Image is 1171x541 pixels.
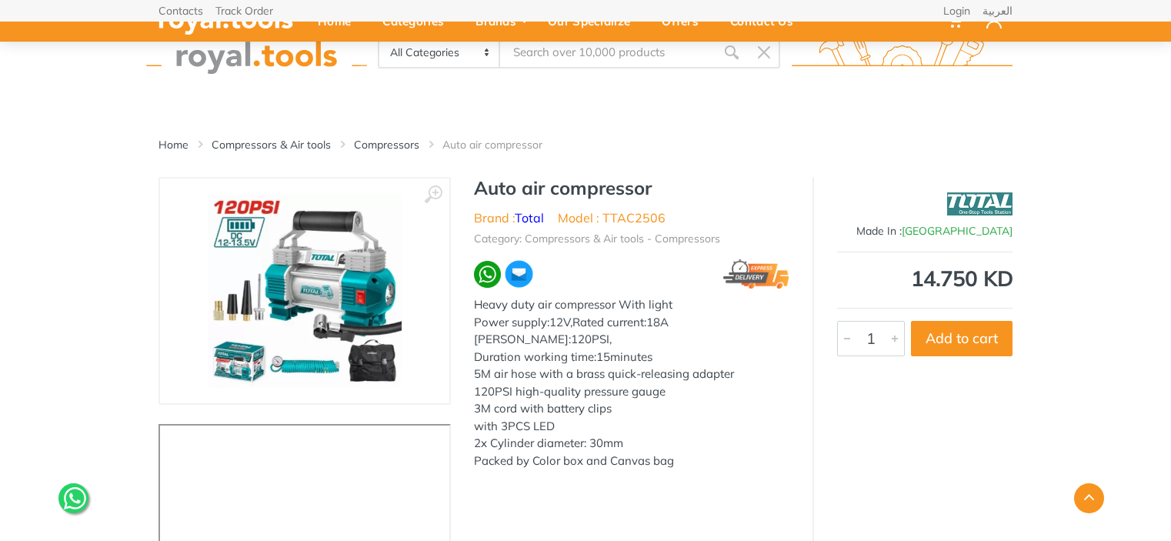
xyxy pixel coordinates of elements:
img: Royal Tools - Auto air compressor [208,194,402,388]
img: royal.tools Logo [146,32,367,74]
a: Home [158,137,188,152]
div: 14.750 KD [837,268,1013,289]
img: Total [947,185,1013,223]
button: Add to cart [911,321,1013,356]
a: العربية [983,5,1013,16]
div: 3M cord with battery clips [474,400,789,418]
span: [GEOGRAPHIC_DATA] [902,224,1013,238]
div: [PERSON_NAME]:120PSI, [474,331,789,349]
a: Track Order [215,5,273,16]
a: Login [943,5,970,16]
a: Compressors & Air tools [212,137,331,152]
a: Compressors [354,137,419,152]
input: Site search [500,36,716,68]
div: Power supply:12V,Rated current:18A [474,314,789,332]
img: express.png [723,259,789,289]
div: Packed by Color box and Canvas bag [474,453,789,470]
div: Made In : [837,223,1013,239]
li: Category: Compressors & Air tools - Compressors [474,231,720,247]
select: Category [379,38,500,67]
li: Auto air compressor [442,137,565,152]
img: ma.webp [504,259,534,289]
img: royal.tools Logo [792,32,1013,74]
img: wa.webp [474,261,501,288]
div: 120PSI high-quality pressure gauge [474,383,789,401]
h1: Auto air compressor [474,177,789,199]
li: Model : TTAC2506 [558,209,666,227]
div: with 3PCS LED [474,418,789,436]
div: Heavy duty air compressor With light [474,296,789,314]
nav: breadcrumb [158,137,1013,152]
div: Duration working time:15minutes [474,349,789,366]
div: 2x Cylinder diameter: 30mm [474,435,789,453]
a: Total [515,210,544,225]
a: Contacts [158,5,203,16]
div: 5M air hose with a brass quick-releasing adapter [474,366,789,383]
li: Brand : [474,209,544,227]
